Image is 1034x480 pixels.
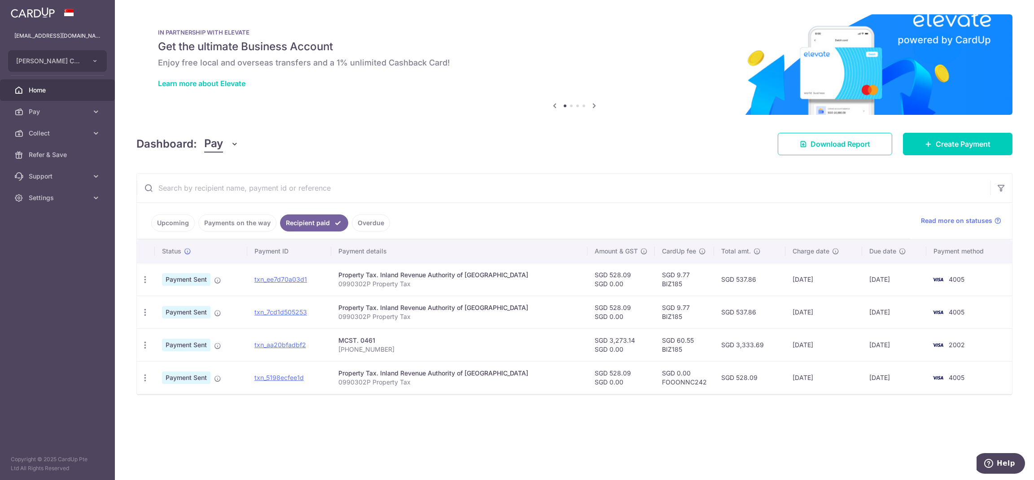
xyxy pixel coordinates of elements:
[338,369,580,378] div: Property Tax. Inland Revenue Authority of [GEOGRAPHIC_DATA]
[151,214,195,231] a: Upcoming
[198,214,276,231] a: Payments on the way
[162,371,210,384] span: Payment Sent
[11,7,55,18] img: CardUp
[338,336,580,345] div: MCST. 0461
[14,31,101,40] p: [EMAIL_ADDRESS][DOMAIN_NAME]
[280,214,348,231] a: Recipient paid
[921,216,1001,225] a: Read more on statuses
[926,240,1012,263] th: Payment method
[785,328,862,361] td: [DATE]
[587,328,655,361] td: SGD 3,273.14 SGD 0.00
[29,86,88,95] span: Home
[254,374,304,381] a: txn_5198ecfee1d
[929,340,947,350] img: Bank Card
[714,263,785,296] td: SGD 537.86
[862,328,926,361] td: [DATE]
[254,341,306,349] a: txn_aa20bfadbf2
[869,247,896,256] span: Due date
[29,129,88,138] span: Collect
[595,247,638,256] span: Amount & GST
[587,361,655,394] td: SGD 528.09 SGD 0.00
[158,29,991,36] p: IN PARTNERSHIP WITH ELEVATE
[162,273,210,286] span: Payment Sent
[587,296,655,328] td: SGD 528.09 SGD 0.00
[862,296,926,328] td: [DATE]
[352,214,390,231] a: Overdue
[778,133,892,155] a: Download Report
[136,136,197,152] h4: Dashboard:
[29,150,88,159] span: Refer & Save
[655,328,714,361] td: SGD 60.55 BIZ185
[862,361,926,394] td: [DATE]
[29,193,88,202] span: Settings
[16,57,83,65] span: [PERSON_NAME] CUE PTE. LTD.
[29,107,88,116] span: Pay
[254,275,307,283] a: txn_ee7d70a03d1
[204,135,239,153] button: Pay
[655,263,714,296] td: SGD 9.77 BIZ185
[929,372,947,383] img: Bank Card
[862,263,926,296] td: [DATE]
[137,174,990,202] input: Search by recipient name, payment id or reference
[162,339,210,351] span: Payment Sent
[247,240,331,263] th: Payment ID
[254,308,307,316] a: txn_7cd1d505253
[903,133,1012,155] a: Create Payment
[338,271,580,279] div: Property Tax. Inland Revenue Authority of [GEOGRAPHIC_DATA]
[338,279,580,288] p: 0990302P Property Tax
[977,453,1025,476] iframe: Opens a widget where you can find more information
[338,378,580,387] p: 0990302P Property Tax
[949,374,964,381] span: 4005
[785,361,862,394] td: [DATE]
[587,263,655,296] td: SGD 528.09 SGD 0.00
[655,361,714,394] td: SGD 0.00 FOOONNC242
[785,296,862,328] td: [DATE]
[338,312,580,321] p: 0990302P Property Tax
[8,50,107,72] button: [PERSON_NAME] CUE PTE. LTD.
[936,139,990,149] span: Create Payment
[158,57,991,68] h6: Enjoy free local and overseas transfers and a 1% unlimited Cashback Card!
[785,263,862,296] td: [DATE]
[158,79,245,88] a: Learn more about Elevate
[793,247,829,256] span: Charge date
[949,275,964,283] span: 4005
[714,361,785,394] td: SGD 528.09
[158,39,991,54] h5: Get the ultimate Business Account
[338,303,580,312] div: Property Tax. Inland Revenue Authority of [GEOGRAPHIC_DATA]
[721,247,751,256] span: Total amt.
[136,14,1012,115] img: Renovation banner
[921,216,992,225] span: Read more on statuses
[662,247,696,256] span: CardUp fee
[29,172,88,181] span: Support
[162,306,210,319] span: Payment Sent
[714,328,785,361] td: SGD 3,333.69
[929,307,947,318] img: Bank Card
[929,274,947,285] img: Bank Card
[655,296,714,328] td: SGD 9.77 BIZ185
[949,308,964,316] span: 4005
[949,341,965,349] span: 2002
[162,247,181,256] span: Status
[714,296,785,328] td: SGD 537.86
[338,345,580,354] p: [PHONE_NUMBER]
[331,240,587,263] th: Payment details
[204,135,223,153] span: Pay
[811,139,870,149] span: Download Report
